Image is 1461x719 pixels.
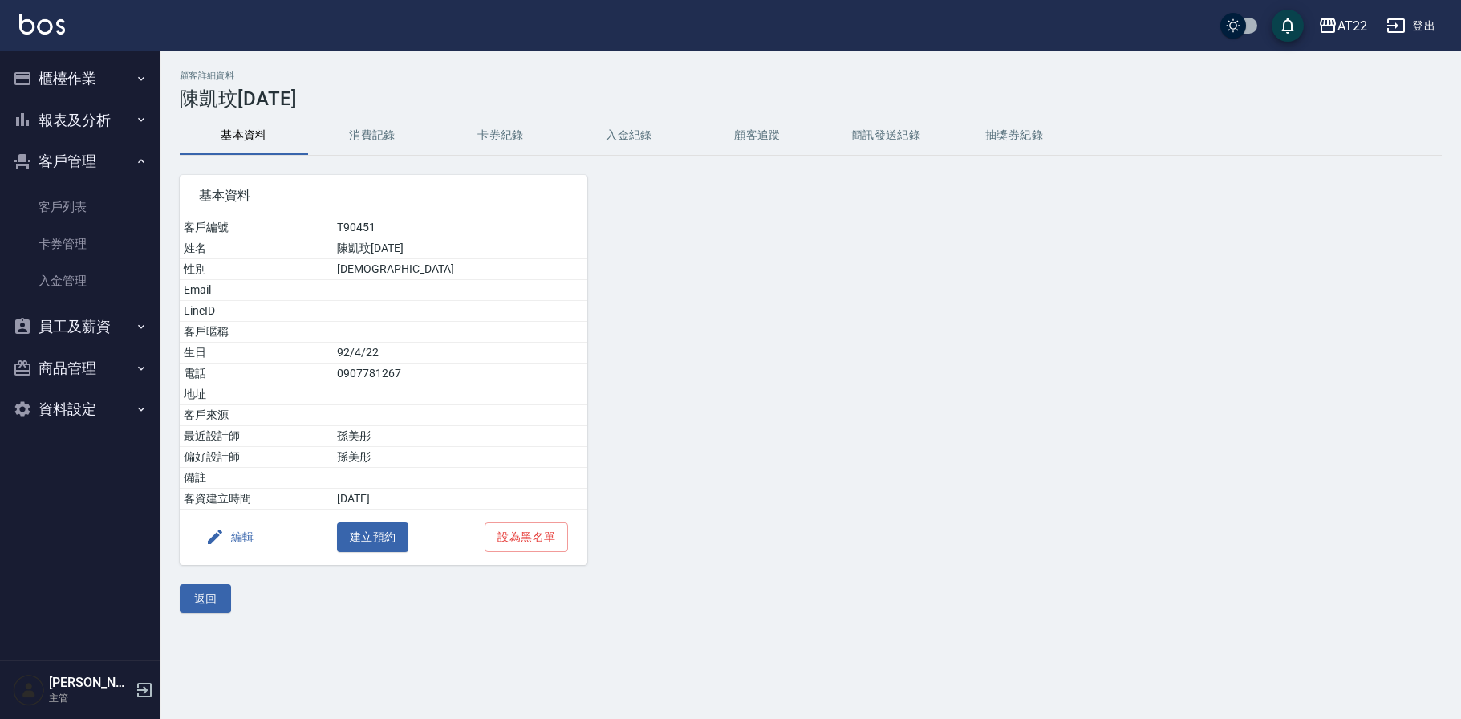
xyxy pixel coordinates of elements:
button: 消費記錄 [308,116,436,155]
td: 孫美彤 [333,426,587,447]
img: Person [13,674,45,706]
button: 報表及分析 [6,100,154,141]
button: 顧客追蹤 [693,116,822,155]
button: 員工及薪資 [6,306,154,347]
h3: 陳凱玟[DATE] [180,87,1442,110]
button: save [1272,10,1304,42]
button: 建立預約 [337,522,409,552]
button: 卡券紀錄 [436,116,565,155]
td: 陳凱玟[DATE] [333,238,587,259]
td: 客戶編號 [180,217,333,238]
td: 生日 [180,343,333,364]
button: 簡訊發送紀錄 [822,116,950,155]
td: 最近設計師 [180,426,333,447]
td: 92/4/22 [333,343,587,364]
img: Logo [19,14,65,35]
td: LineID [180,301,333,322]
a: 客戶列表 [6,189,154,225]
td: 偏好設計師 [180,447,333,468]
button: 抽獎券紀錄 [950,116,1078,155]
button: 客戶管理 [6,140,154,182]
td: 客資建立時間 [180,489,333,510]
button: AT22 [1312,10,1374,43]
button: 登出 [1380,11,1442,41]
td: 孫美彤 [333,447,587,468]
button: 編輯 [199,522,261,552]
button: 資料設定 [6,388,154,430]
td: 性別 [180,259,333,280]
td: 電話 [180,364,333,384]
div: AT22 [1337,16,1367,36]
p: 主管 [49,691,131,705]
button: 設為黑名單 [485,522,568,552]
td: 姓名 [180,238,333,259]
a: 卡券管理 [6,225,154,262]
td: [DATE] [333,489,587,510]
td: 客戶來源 [180,405,333,426]
td: 備註 [180,468,333,489]
a: 入金管理 [6,262,154,299]
span: 基本資料 [199,188,568,204]
button: 商品管理 [6,347,154,389]
td: Email [180,280,333,301]
td: [DEMOGRAPHIC_DATA] [333,259,587,280]
h2: 顧客詳細資料 [180,71,1442,81]
h5: [PERSON_NAME] [49,675,131,691]
td: T90451 [333,217,587,238]
td: 客戶暱稱 [180,322,333,343]
td: 0907781267 [333,364,587,384]
td: 地址 [180,384,333,405]
button: 基本資料 [180,116,308,155]
button: 返回 [180,584,231,614]
button: 入金紀錄 [565,116,693,155]
button: 櫃檯作業 [6,58,154,100]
